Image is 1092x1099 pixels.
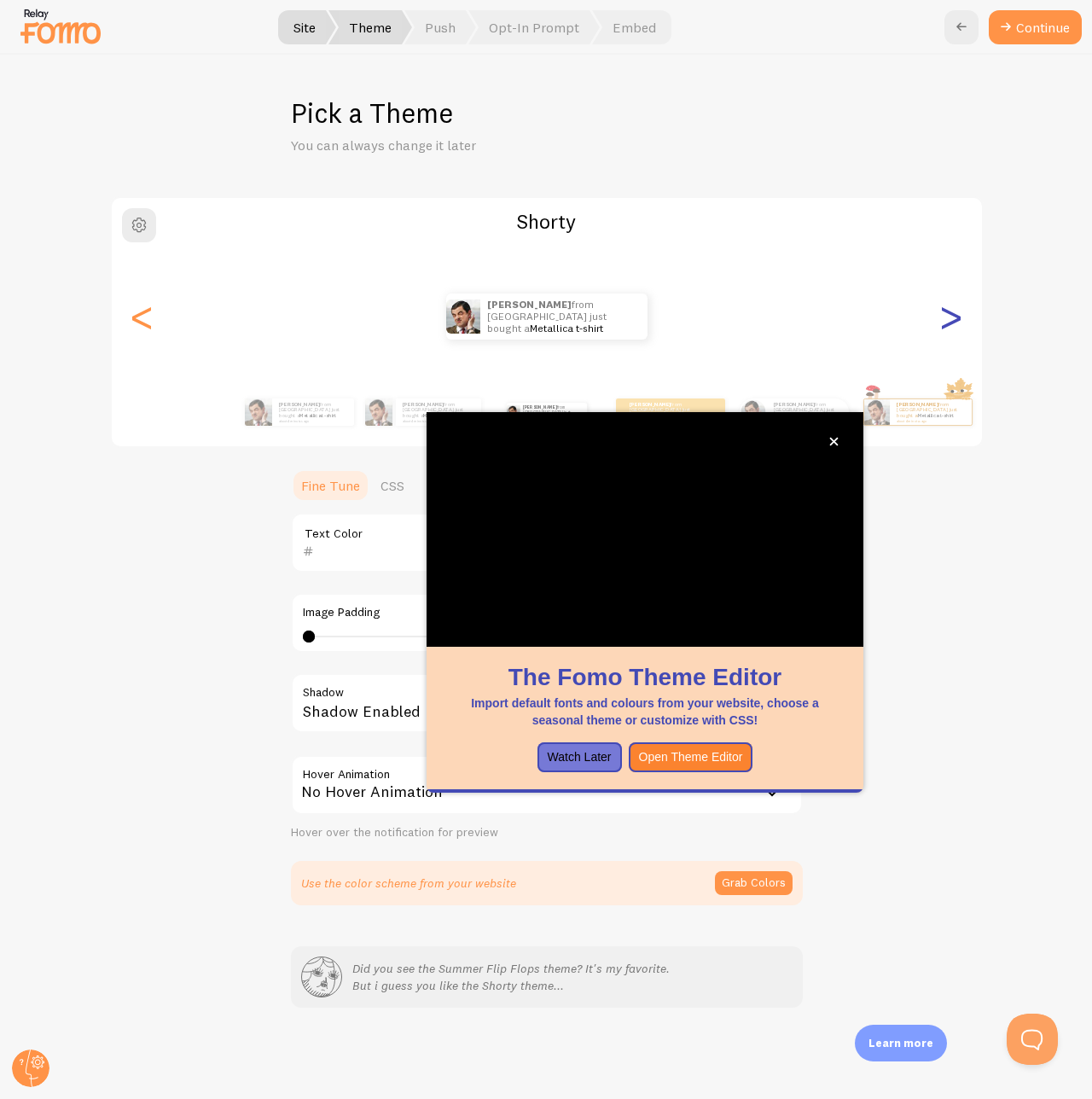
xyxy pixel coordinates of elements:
p: Learn more [868,1035,933,1051]
div: Next slide [941,255,961,378]
strong: [PERSON_NAME] [774,401,815,408]
h2: Shorty [112,208,982,235]
iframe: Help Scout Beacon - Open [1007,1014,1058,1065]
p: from [GEOGRAPHIC_DATA] just bought a [897,401,965,422]
div: Shadow Enabled [291,673,803,736]
div: No Hover Animation [291,755,803,815]
div: Learn more [855,1025,947,1061]
strong: [PERSON_NAME] [523,404,557,410]
p: Did you see the Summer Flip Flops theme? It's my favorite. But i guess you like the Shorty theme... [352,960,670,994]
p: Import default fonts and colours from your website, choose a seasonal theme or customize with CSS! [447,695,843,729]
img: Fomo [245,398,272,426]
a: Fine Tune [291,468,370,503]
a: Metallica t-shirt [918,412,955,419]
button: Grab Colors [715,871,793,895]
a: CSS [370,468,415,503]
small: about 4 minutes ago [279,419,346,422]
h1: The Fomo Theme Editor [447,660,843,694]
p: You can always change it later [291,136,700,155]
strong: [PERSON_NAME] [897,401,938,408]
button: Watch Later [537,742,622,773]
strong: [PERSON_NAME] [279,401,320,408]
a: Metallica t-shirt [530,322,603,334]
button: close, [825,433,843,451]
strong: [PERSON_NAME] [403,401,444,408]
a: Metallica t-shirt [423,412,460,419]
p: from [GEOGRAPHIC_DATA] just bought a [403,401,474,422]
img: Fomo [507,405,520,419]
img: Fomo [741,399,766,424]
button: Open Theme Editor [629,742,753,773]
strong: [PERSON_NAME] [487,298,572,311]
div: The Fomo Theme EditorImport default fonts and colours from your website, choose a seasonal theme ... [427,412,863,793]
label: Image Padding [303,605,791,620]
div: Hover over the notification for preview [291,825,803,840]
p: from [GEOGRAPHIC_DATA] just bought a [487,294,630,340]
img: Fomo [864,399,890,425]
a: Metallica t-shirt [299,412,336,419]
small: about 4 minutes ago [897,419,963,422]
p: from [GEOGRAPHIC_DATA] just bought a [279,401,347,422]
p: from [GEOGRAPHIC_DATA] just bought a [774,401,842,422]
p: from [GEOGRAPHIC_DATA] just bought a [523,403,580,422]
img: fomo-relay-logo-orange.svg [18,4,103,48]
div: Previous slide [132,255,153,378]
p: from [GEOGRAPHIC_DATA] just bought a [630,401,698,422]
strong: [PERSON_NAME] [630,401,671,408]
img: Fomo [365,398,392,426]
small: about 4 minutes ago [403,419,473,422]
p: Use the color scheme from your website [301,875,516,892]
img: Fomo [446,299,480,334]
h1: Pick a Theme [291,96,803,131]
